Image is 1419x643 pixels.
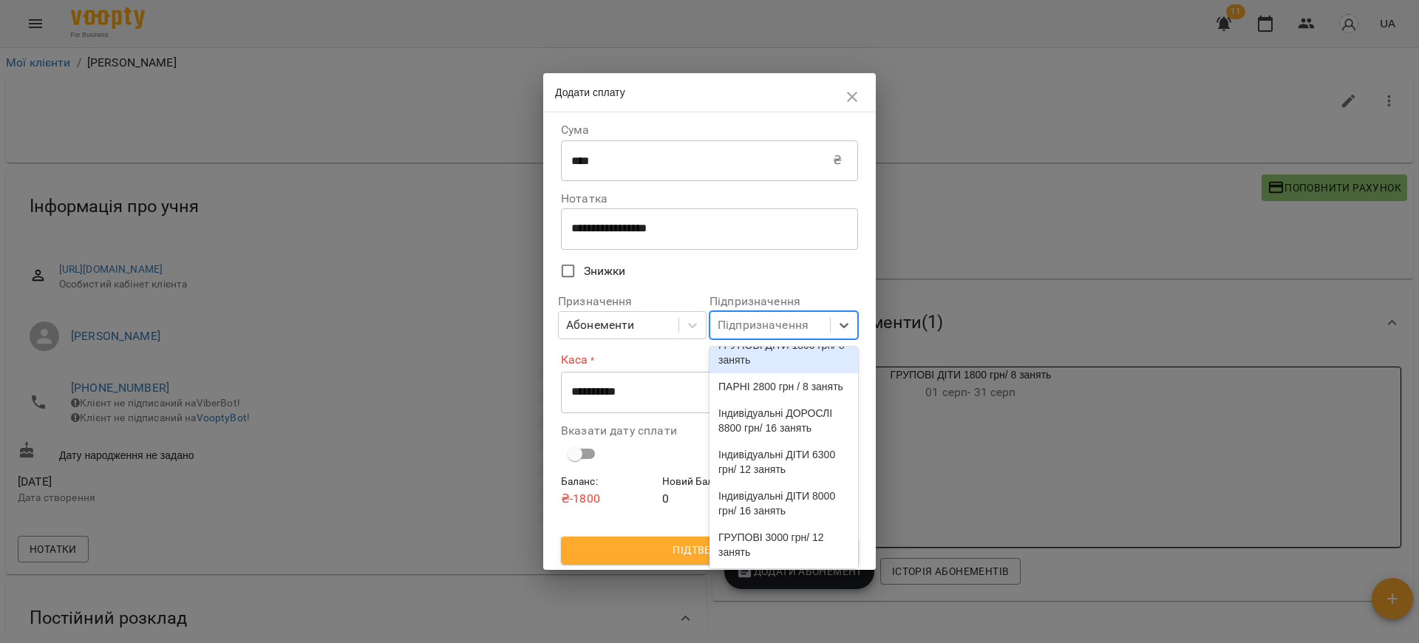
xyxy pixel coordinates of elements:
[709,524,858,565] div: ГРУПОВІ 3000 грн/ 12 занять
[709,483,858,524] div: Індивідуальні ДІТИ 8000 грн/ 16 занять
[833,152,842,169] p: ₴
[709,296,858,307] label: Підпризначення
[561,193,858,205] label: Нотатка
[561,490,656,508] p: ₴ -1800
[561,351,858,368] label: Каса
[584,262,626,280] span: Знижки
[709,332,858,373] div: ГРУПОВІ ДІТИ 1800 грн/ 8 занять
[558,296,707,307] label: Призначення
[566,316,634,334] div: Абонементи
[709,441,858,483] div: Індивідуальні ДІТИ 6300 грн/ 12 занять
[662,474,758,490] h6: Новий Баланс :
[709,400,858,441] div: Індивідуальні ДОРОСЛІ 8800 грн/ 16 занять
[573,541,846,559] span: Підтвердити
[718,316,809,334] div: Підпризначення
[561,474,656,490] h6: Баланс :
[561,537,858,563] button: Підтвердити
[659,471,760,510] div: 0
[709,373,858,400] div: ПАРНІ 2800 грн / 8 занять
[555,86,625,98] span: Додати сплату
[561,124,858,136] label: Сума
[561,425,858,437] label: Вказати дату сплати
